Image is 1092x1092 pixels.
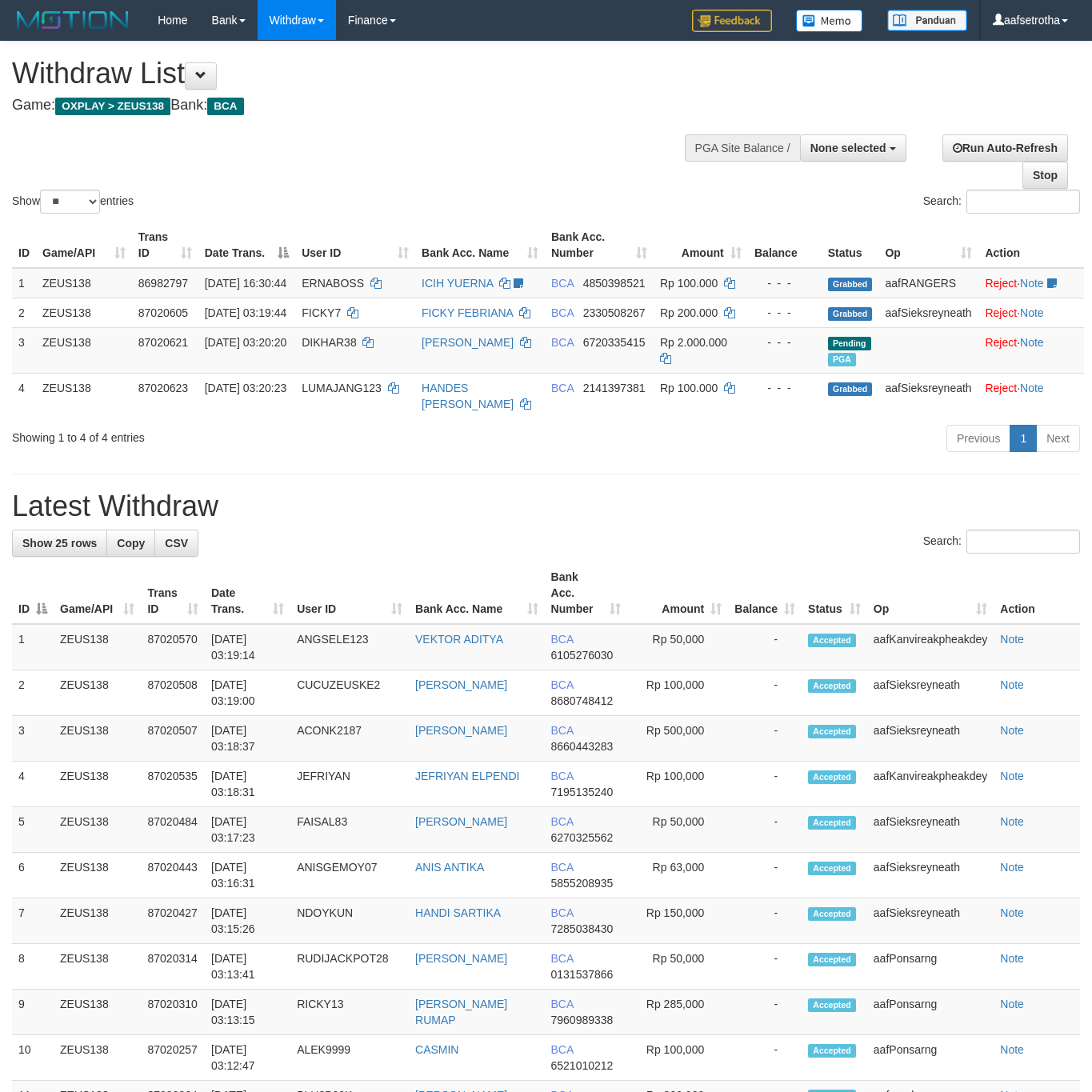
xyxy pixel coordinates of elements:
th: Balance: activate to sort column ascending [728,562,802,624]
div: PGA Site Balance / [685,134,800,162]
td: 6 [12,853,54,898]
th: ID: activate to sort column descending [12,562,54,624]
td: Rp 50,000 [627,944,728,990]
td: ZEUS138 [54,624,141,670]
a: Note [1000,861,1024,874]
th: Date Trans.: activate to sort column ascending [205,562,290,624]
a: Reject [985,277,1017,290]
span: BCA [551,861,574,874]
td: · [978,268,1084,298]
td: - [728,670,802,716]
th: User ID: activate to sort column ascending [295,222,415,268]
td: 2 [12,298,36,327]
td: 10 [12,1035,54,1081]
td: ZEUS138 [36,268,132,298]
span: Pending [828,337,871,350]
td: aafSieksreyneath [867,670,994,716]
input: Search: [966,190,1080,214]
td: 87020310 [141,990,205,1035]
span: BCA [551,952,574,965]
td: · [978,327,1084,373]
td: 1 [12,268,36,298]
div: - - - [754,380,815,396]
a: [PERSON_NAME] RUMAP [415,998,507,1026]
td: ZEUS138 [54,807,141,853]
td: Rp 100,000 [627,1035,728,1081]
span: Accepted [808,725,856,738]
td: [DATE] 03:19:00 [205,670,290,716]
div: - - - [754,275,815,291]
td: 8 [12,944,54,990]
a: ANIS ANTIKA [415,861,484,874]
td: 5 [12,807,54,853]
span: [DATE] 16:30:44 [205,277,286,290]
span: BCA [551,678,574,691]
div: - - - [754,305,815,321]
span: BCA [551,724,574,737]
a: Note [1000,678,1024,691]
span: BCA [551,906,574,919]
td: 87020484 [141,807,205,853]
span: Marked by aafanarl [828,353,856,366]
a: Note [1020,306,1044,319]
a: FICKY FEBRIANA [422,306,513,319]
span: Copy 8660443283 to clipboard [551,740,614,753]
span: Accepted [808,862,856,875]
a: Note [1000,770,1024,782]
span: Accepted [808,679,856,693]
label: Show entries [12,190,134,214]
a: Note [1020,336,1044,349]
td: [DATE] 03:15:26 [205,898,290,944]
span: Accepted [808,998,856,1012]
td: - [728,716,802,762]
a: Run Auto-Refresh [942,134,1068,162]
th: Bank Acc. Name: activate to sort column ascending [415,222,545,268]
td: ANISGEMOY07 [290,853,409,898]
td: ZEUS138 [36,327,132,373]
th: ID [12,222,36,268]
td: NDOYKUN [290,898,409,944]
td: Rp 500,000 [627,716,728,762]
td: Rp 150,000 [627,898,728,944]
td: - [728,853,802,898]
img: Feedback.jpg [692,10,772,32]
td: 2 [12,670,54,716]
th: Game/API: activate to sort column ascending [36,222,132,268]
span: Copy 7285038430 to clipboard [551,922,614,935]
span: Rp 200.000 [660,306,718,319]
td: aafSieksreyneath [867,716,994,762]
th: Bank Acc. Number: activate to sort column ascending [545,222,654,268]
a: [PERSON_NAME] [415,724,507,737]
td: ZEUS138 [54,716,141,762]
span: Copy 0131537866 to clipboard [551,968,614,981]
span: Copy 6521010212 to clipboard [551,1059,614,1072]
a: 1 [1010,425,1037,452]
th: Trans ID: activate to sort column ascending [132,222,198,268]
th: Trans ID: activate to sort column ascending [141,562,205,624]
span: Grabbed [828,278,873,291]
td: 3 [12,716,54,762]
h4: Game: Bank: [12,98,712,114]
span: 87020623 [138,382,188,394]
td: Rp 63,000 [627,853,728,898]
span: CSV [165,537,188,550]
td: 87020314 [141,944,205,990]
label: Search: [923,530,1080,554]
td: ZEUS138 [54,944,141,990]
a: Reject [985,336,1017,349]
a: Reject [985,382,1017,394]
span: ERNABOSS [302,277,364,290]
td: RICKY13 [290,990,409,1035]
td: aafRANGERS [878,268,978,298]
th: Action [994,562,1080,624]
td: - [728,762,802,807]
span: Grabbed [828,382,873,396]
td: 4 [12,762,54,807]
span: BCA [551,815,574,828]
td: [DATE] 03:17:23 [205,807,290,853]
span: None selected [810,142,886,154]
span: Accepted [808,953,856,966]
td: [DATE] 03:19:14 [205,624,290,670]
span: BCA [551,998,574,1010]
span: Accepted [808,770,856,784]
